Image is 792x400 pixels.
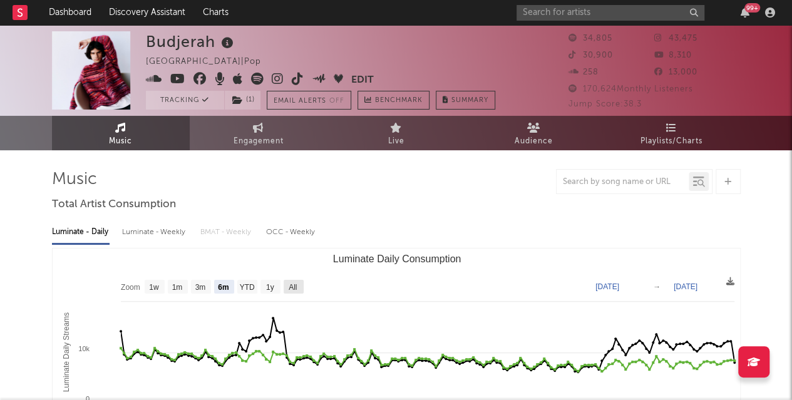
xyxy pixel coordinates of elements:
text: [DATE] [674,282,697,291]
a: Audience [465,116,603,150]
text: YTD [239,283,254,292]
div: [GEOGRAPHIC_DATA] | Pop [146,54,275,69]
text: Luminate Daily Consumption [332,254,461,264]
span: 43,475 [654,34,697,43]
div: 99 + [744,3,760,13]
text: 1m [172,283,182,292]
button: Tracking [146,91,224,110]
text: Luminate Daily Streams [61,312,70,392]
text: 3m [195,283,205,292]
text: All [289,283,297,292]
span: ( 1 ) [224,91,261,110]
a: Playlists/Charts [603,116,741,150]
text: 10k [78,345,90,352]
span: 13,000 [654,68,697,76]
button: 99+ [741,8,749,18]
div: Luminate - Daily [52,222,110,243]
span: Playlists/Charts [640,134,702,149]
span: Benchmark [375,93,423,108]
button: Email AlertsOff [267,91,351,110]
div: Luminate - Weekly [122,222,188,243]
span: Engagement [234,134,284,149]
div: Budjerah [146,31,237,52]
span: 258 [568,68,599,76]
a: Benchmark [357,91,429,110]
text: Zoom [121,283,140,292]
span: Audience [515,134,553,149]
text: 1y [265,283,274,292]
span: 30,900 [568,51,613,59]
a: Live [327,116,465,150]
text: [DATE] [595,282,619,291]
span: 8,310 [654,51,692,59]
span: Jump Score: 38.3 [568,100,642,108]
span: 170,624 Monthly Listeners [568,85,693,93]
text: 1w [149,283,159,292]
input: Search for artists [517,5,704,21]
text: 6m [218,283,229,292]
span: Music [109,134,132,149]
span: 34,805 [568,34,612,43]
span: Summary [451,97,488,104]
text: → [653,282,661,291]
button: (1) [225,91,260,110]
a: Engagement [190,116,327,150]
button: Summary [436,91,495,110]
button: Edit [351,73,374,88]
em: Off [329,98,344,105]
span: Live [388,134,404,149]
a: Music [52,116,190,150]
input: Search by song name or URL [557,177,689,187]
span: Total Artist Consumption [52,197,176,212]
div: OCC - Weekly [266,222,316,243]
